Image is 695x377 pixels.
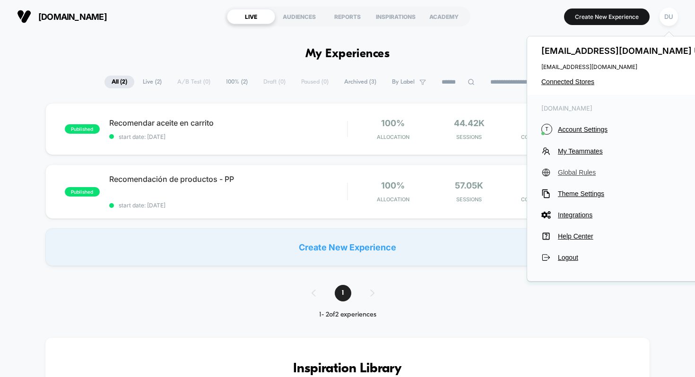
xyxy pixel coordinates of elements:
img: Visually logo [17,9,31,24]
div: v 4.0.25 [26,15,46,23]
span: Allocation [377,196,409,203]
span: By Label [392,78,415,86]
div: Dominio: [DOMAIN_NAME] [25,25,106,32]
h1: My Experiences [305,47,390,61]
div: REPORTS [323,9,372,24]
span: 100% [381,180,405,190]
div: DU [660,8,678,26]
button: DU [657,7,681,26]
div: INSPIRATIONS [372,9,420,24]
i: T [541,124,552,135]
span: 100% [381,118,405,128]
span: published [65,124,100,134]
span: 57.05k [455,180,483,190]
span: 44.42k [454,118,485,128]
button: [DOMAIN_NAME] [14,9,110,24]
button: Create New Experience [564,9,650,25]
span: 100% ( 2 ) [219,76,255,88]
span: start date: [DATE] [109,133,347,140]
span: 1 [335,285,351,301]
span: CONVERSION RATE [510,134,581,140]
h3: Inspiration Library [74,361,622,377]
div: Dominio [50,56,72,62]
img: website_grey.svg [15,25,23,32]
div: LIVE [227,9,275,24]
img: tab_domain_overview_orange.svg [39,55,47,62]
span: published [65,187,100,197]
div: 1 - 2 of 2 experiences [302,311,393,319]
span: [DOMAIN_NAME] [38,12,107,22]
span: Allocation [377,134,409,140]
div: ACADEMY [420,9,468,24]
div: Palabras clave [111,56,150,62]
span: Recomendar aceite en carrito [109,118,347,128]
div: Create New Experience [45,228,650,266]
span: Live ( 2 ) [136,76,169,88]
span: CONVERSION RATE [510,196,581,203]
img: tab_keywords_by_traffic_grey.svg [101,55,108,62]
span: Archived ( 3 ) [337,76,383,88]
span: start date: [DATE] [109,202,347,209]
span: Sessions [434,196,505,203]
span: Recomendación de productos - PP [109,174,347,184]
span: Sessions [434,134,505,140]
img: logo_orange.svg [15,15,23,23]
div: AUDIENCES [275,9,323,24]
span: All ( 2 ) [104,76,134,88]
